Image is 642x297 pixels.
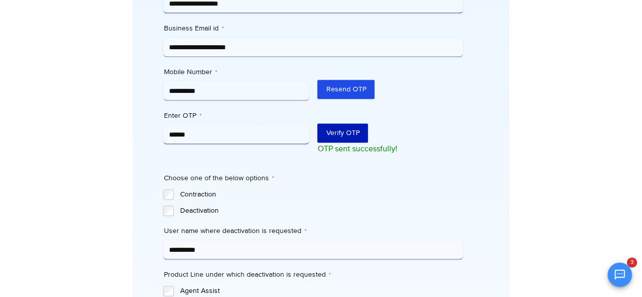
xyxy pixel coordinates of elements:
button: Resend OTP [317,80,375,99]
label: Deactivation [180,206,463,216]
label: User name where deactivation is requested [163,226,463,236]
legend: Product Line under which deactivation is requested [163,270,330,280]
label: Mobile Number [163,67,309,77]
span: 3 [627,257,637,268]
button: Open chat [607,262,632,287]
label: Enter OTP [163,111,309,121]
legend: Choose one of the below options [163,173,274,183]
label: Business Email id [163,23,463,34]
p: OTP sent successfully! [317,143,463,155]
label: Contraction [180,189,463,200]
label: Agent Assist [180,286,463,296]
button: Verify OTP [317,123,368,143]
